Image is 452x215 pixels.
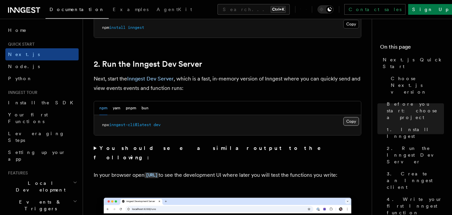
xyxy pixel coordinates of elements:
[102,25,109,30] span: npm
[94,74,361,93] p: Next, start the , which is a fast, in-memory version of Inngest where you can quickly send and vi...
[388,72,444,98] a: Choose Next.js version
[109,2,153,18] a: Examples
[94,145,330,161] strong: You should see a similar output to the following:
[126,101,136,115] button: pnpm
[5,146,79,165] a: Setting up your app
[387,126,444,140] span: 1. Install Inngest
[343,117,359,126] button: Copy
[217,4,290,15] button: Search...Ctrl+K
[387,145,444,165] span: 2. Run the Inngest Dev Server
[145,172,159,178] a: [URL]
[343,20,359,29] button: Copy
[380,43,444,54] h4: On this page
[318,5,334,13] button: Toggle dark mode
[109,122,151,127] span: inngest-cli@latest
[154,122,161,127] span: dev
[94,144,361,162] summary: You should see a similar output to the following:
[128,25,144,30] span: inngest
[380,54,444,72] a: Next.js Quick Start
[8,27,27,34] span: Home
[5,180,73,193] span: Local Development
[113,7,149,12] span: Examples
[387,101,444,121] span: Before you start: choose a project
[8,112,48,124] span: Your first Functions
[94,59,202,69] a: 2. Run the Inngest Dev Server
[102,122,109,127] span: npx
[5,48,79,60] a: Next.js
[8,52,40,57] span: Next.js
[5,199,73,212] span: Events & Triggers
[46,2,109,19] a: Documentation
[387,170,444,191] span: 3. Create an Inngest client
[5,24,79,36] a: Home
[344,4,405,15] a: Contact sales
[142,101,149,115] button: bun
[50,7,105,12] span: Documentation
[384,168,444,193] a: 3. Create an Inngest client
[384,98,444,123] a: Before you start: choose a project
[391,75,444,95] span: Choose Next.js version
[113,101,120,115] button: yarn
[5,97,79,109] a: Install the SDK
[5,109,79,127] a: Your first Functions
[5,127,79,146] a: Leveraging Steps
[384,123,444,142] a: 1. Install Inngest
[99,101,107,115] button: npm
[5,177,79,196] button: Local Development
[271,6,286,13] kbd: Ctrl+K
[384,142,444,168] a: 2. Run the Inngest Dev Server
[127,75,174,82] a: Inngest Dev Server
[5,60,79,72] a: Node.js
[8,76,32,81] span: Python
[94,170,361,180] p: In your browser open to see the development UI where later you will test the functions you write:
[157,7,192,12] span: AgentKit
[5,170,28,176] span: Features
[153,2,196,18] a: AgentKit
[5,42,34,47] span: Quick start
[8,131,65,143] span: Leveraging Steps
[109,25,125,30] span: install
[5,72,79,85] a: Python
[8,150,66,162] span: Setting up your app
[5,90,37,95] span: Inngest tour
[5,196,79,215] button: Events & Triggers
[383,56,444,70] span: Next.js Quick Start
[145,172,159,178] code: [URL]
[8,100,77,105] span: Install the SDK
[8,64,40,69] span: Node.js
